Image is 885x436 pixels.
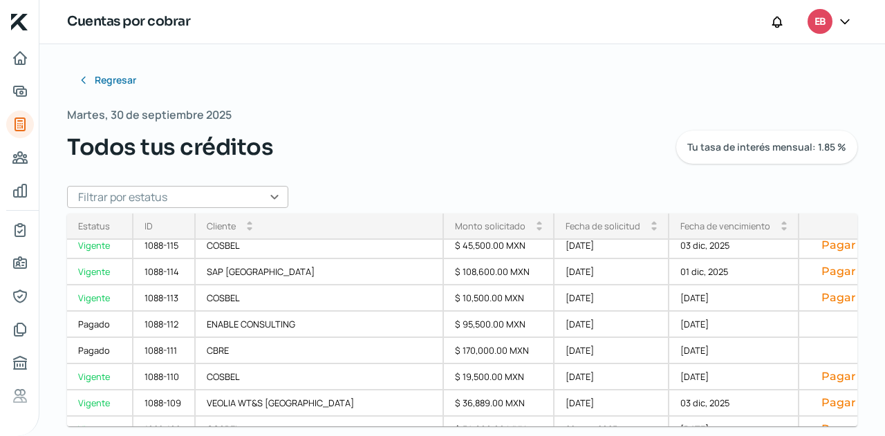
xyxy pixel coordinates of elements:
div: SAP [GEOGRAPHIC_DATA] [196,259,444,285]
div: ID [145,220,153,232]
div: [DATE] [555,364,669,390]
a: Inicio [6,44,34,72]
button: Pagar [810,396,867,410]
div: 1088-110 [133,364,196,390]
button: Pagar [810,265,867,278]
div: $ 36,889.00 MXN [444,390,555,417]
button: Pagar [810,422,867,436]
i: arrow_drop_down [781,226,787,231]
a: Adelantar facturas [6,77,34,105]
a: Tus créditos [6,111,34,138]
div: COSBEL [196,233,444,259]
button: Pagar [810,238,867,252]
a: Pagado [67,338,133,364]
div: [DATE] [669,312,799,338]
div: 1088-113 [133,285,196,312]
div: Fecha de vencimiento [680,220,770,232]
a: Vigente [67,364,133,390]
div: 1088-115 [133,233,196,259]
div: 03 dic, 2025 [669,390,799,417]
i: arrow_drop_down [537,226,542,231]
a: Vigente [67,390,133,417]
div: [DATE] [555,312,669,338]
a: Buró de crédito [6,349,34,377]
a: Referencias [6,382,34,410]
div: 1088-112 [133,312,196,338]
a: Vigente [67,233,133,259]
a: Vigente [67,285,133,312]
div: COSBEL [196,364,444,390]
div: $ 45,500.00 MXN [444,233,555,259]
span: Todos tus créditos [67,131,273,164]
div: 1088-111 [133,338,196,364]
span: Tu tasa de interés mensual: 1.85 % [687,142,846,152]
a: Representantes [6,283,34,310]
div: Fecha de solicitud [566,220,640,232]
div: $ 10,500.00 MXN [444,285,555,312]
a: Pago a proveedores [6,144,34,171]
button: Pagar [810,291,867,305]
a: Información general [6,249,34,277]
i: arrow_drop_down [651,226,657,231]
div: $ 170,000.00 MXN [444,338,555,364]
button: Pagar [810,370,867,383]
div: 1088-109 [133,390,196,417]
div: $ 95,500.00 MXN [444,312,555,338]
a: Documentos [6,316,34,343]
a: Mi contrato [6,216,34,244]
div: Cliente [207,220,236,232]
i: arrow_drop_down [247,226,252,231]
div: COSBEL [196,285,444,312]
div: [DATE] [555,338,669,364]
div: [DATE] [669,338,799,364]
div: Monto solicitado [455,220,525,232]
a: Vigente [67,259,133,285]
div: 01 dic, 2025 [669,259,799,285]
div: [DATE] [669,285,799,312]
div: VEOLIA WT&S [GEOGRAPHIC_DATA] [196,390,444,417]
span: Regresar [95,75,136,85]
div: [DATE] [555,259,669,285]
a: Pagado [67,312,133,338]
div: ENABLE CONSULTING [196,312,444,338]
span: Martes, 30 de septiembre 2025 [67,105,232,125]
div: [DATE] [555,233,669,259]
div: 1088-114 [133,259,196,285]
h1: Cuentas por cobrar [67,12,190,32]
span: EB [814,14,826,30]
div: [DATE] [555,285,669,312]
div: $ 19,500.00 MXN [444,364,555,390]
div: Estatus [78,220,110,232]
a: Mis finanzas [6,177,34,205]
div: 03 dic, 2025 [669,233,799,259]
div: [DATE] [669,364,799,390]
div: CBRE [196,338,444,364]
div: $ 108,600.00 MXN [444,259,555,285]
div: [DATE] [555,390,669,417]
button: Regresar [67,66,147,94]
